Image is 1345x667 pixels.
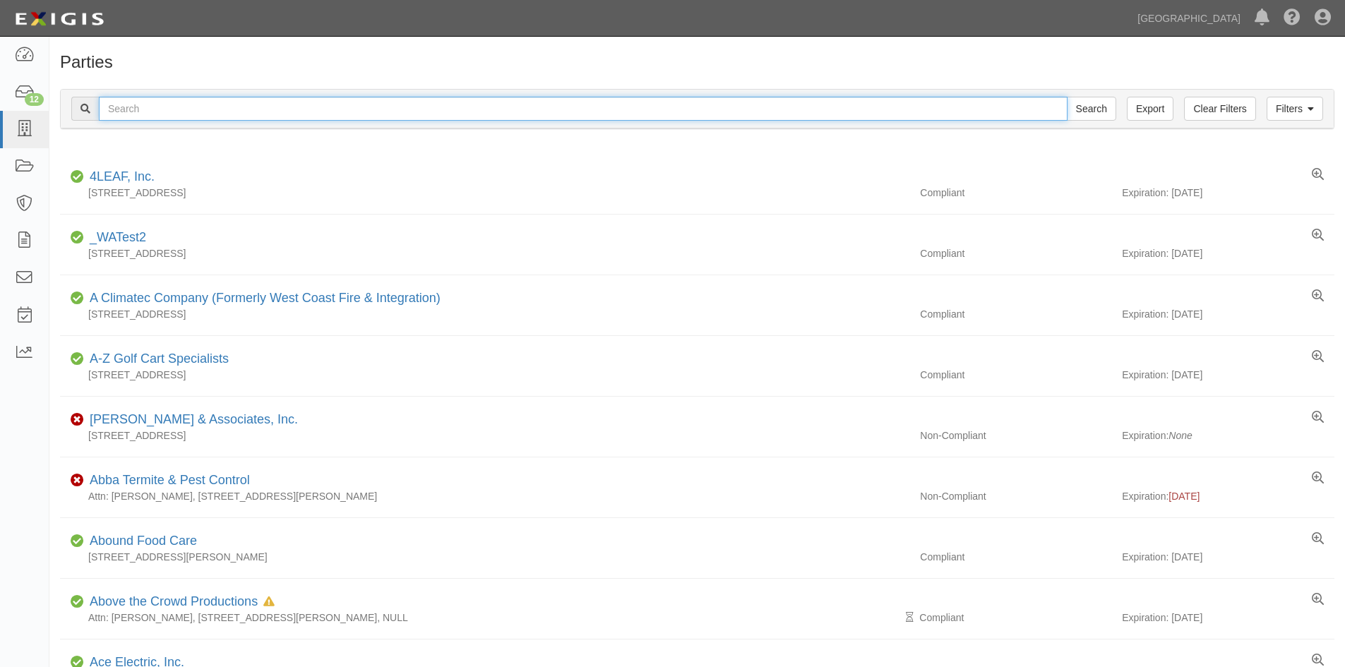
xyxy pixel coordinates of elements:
[1127,97,1173,121] a: Export
[90,473,250,487] a: Abba Termite & Pest Control
[84,350,229,368] div: A-Z Golf Cart Specialists
[71,476,84,486] i: Non-Compliant
[1312,229,1324,243] a: View results summary
[1122,611,1334,625] div: Expiration: [DATE]
[1267,97,1323,121] a: Filters
[60,246,909,260] div: [STREET_ADDRESS]
[906,613,914,623] i: Pending Review
[71,172,84,182] i: Compliant
[1122,307,1334,321] div: Expiration: [DATE]
[60,186,909,200] div: [STREET_ADDRESS]
[1312,532,1324,546] a: View results summary
[84,471,250,490] div: Abba Termite & Pest Control
[60,368,909,382] div: [STREET_ADDRESS]
[60,550,909,564] div: [STREET_ADDRESS][PERSON_NAME]
[1122,368,1334,382] div: Expiration: [DATE]
[84,411,298,429] div: A.J. Kirkwood & Associates, Inc.
[1168,430,1192,441] i: None
[90,594,258,608] a: Above the Crowd Productions
[1184,97,1255,121] a: Clear Filters
[1284,10,1301,27] i: Help Center - Complianz
[71,597,84,607] i: Compliant
[90,534,197,548] a: Abound Food Care
[1122,428,1334,443] div: Expiration:
[84,229,146,247] div: _WATest2
[71,354,84,364] i: Compliant
[90,169,155,184] a: 4LEAF, Inc.
[71,415,84,425] i: Non-Compliant
[84,532,197,551] div: Abound Food Care
[60,428,909,443] div: [STREET_ADDRESS]
[1122,550,1334,564] div: Expiration: [DATE]
[909,550,1122,564] div: Compliant
[1312,471,1324,486] a: View results summary
[909,186,1122,200] div: Compliant
[1067,97,1116,121] input: Search
[909,611,1122,625] div: Compliant
[263,597,275,607] i: In Default since 08/05/2025
[84,289,441,308] div: A Climatec Company (Formerly West Coast Fire & Integration)
[1312,350,1324,364] a: View results summary
[90,230,146,244] a: _WATest2
[99,97,1068,121] input: Search
[60,611,909,625] div: Attn: [PERSON_NAME], [STREET_ADDRESS][PERSON_NAME], NULL
[1130,4,1248,32] a: [GEOGRAPHIC_DATA]
[909,489,1122,503] div: Non-Compliant
[60,53,1334,71] h1: Parties
[1312,168,1324,182] a: View results summary
[90,351,229,366] a: A-Z Golf Cart Specialists
[1312,593,1324,607] a: View results summary
[1122,489,1334,503] div: Expiration:
[84,168,155,186] div: 4LEAF, Inc.
[71,536,84,546] i: Compliant
[71,294,84,304] i: Compliant
[84,593,275,611] div: Above the Crowd Productions
[71,233,84,243] i: Compliant
[1168,491,1200,502] span: [DATE]
[60,489,909,503] div: Attn: [PERSON_NAME], [STREET_ADDRESS][PERSON_NAME]
[909,368,1122,382] div: Compliant
[90,291,441,305] a: A Climatec Company (Formerly West Coast Fire & Integration)
[90,412,298,426] a: [PERSON_NAME] & Associates, Inc.
[11,6,108,32] img: logo-5460c22ac91f19d4615b14bd174203de0afe785f0fc80cf4dbbc73dc1793850b.png
[1122,186,1334,200] div: Expiration: [DATE]
[60,307,909,321] div: [STREET_ADDRESS]
[1312,289,1324,304] a: View results summary
[909,307,1122,321] div: Compliant
[25,93,44,106] div: 12
[909,428,1122,443] div: Non-Compliant
[1312,411,1324,425] a: View results summary
[1122,246,1334,260] div: Expiration: [DATE]
[909,246,1122,260] div: Compliant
